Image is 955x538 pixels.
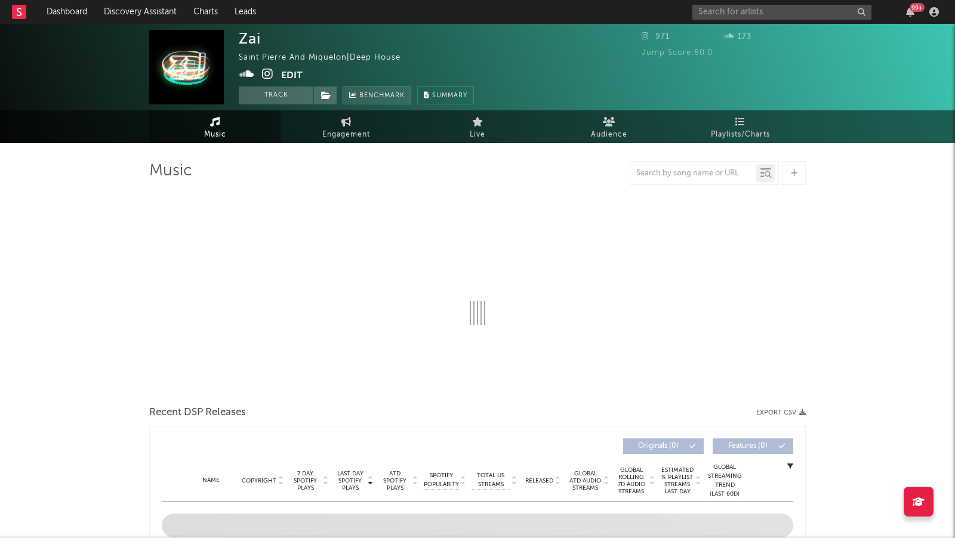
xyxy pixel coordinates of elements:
[343,86,411,104] a: Benchmark
[412,110,543,143] a: Live
[239,51,414,65] div: Saint Pierre and Miquelon | Deep House
[322,128,370,142] span: Engagement
[756,409,806,416] button: Export CSV
[149,406,246,420] span: Recent DSP Releases
[472,471,510,489] span: Total US Streams
[910,3,925,12] div: 99 +
[289,470,321,491] span: 7 Day Spotify Plays
[149,110,281,143] a: Music
[720,443,775,450] span: Features ( 0 )
[239,30,261,47] div: Zai
[239,86,313,104] button: Track
[334,470,366,491] span: Last Day Spotify Plays
[711,128,770,142] span: Playlists/Charts
[692,5,871,20] input: Search for artists
[630,169,756,178] input: Search by song name or URL
[674,110,806,143] a: Playlists/Charts
[281,68,303,83] button: Edit
[525,477,553,484] span: Released
[906,7,914,17] button: 99+
[424,471,459,489] span: Spotify Popularity
[631,443,686,450] span: Originals ( 0 )
[591,128,627,142] span: Audience
[204,128,226,142] span: Music
[359,89,405,103] span: Benchmark
[186,476,236,485] div: Name
[569,470,602,491] span: Global ATD Audio Streams
[724,33,751,41] span: 173
[642,33,670,41] span: 971
[642,49,713,57] span: Jump Score: 60.0
[623,438,704,454] button: Originals(0)
[713,438,793,454] button: Features(0)
[379,470,411,491] span: ATD Spotify Plays
[432,92,467,99] span: Summary
[707,463,743,499] div: Global Streaming Trend (Last 60D)
[417,86,474,104] button: Summary
[615,466,648,495] span: Global Rolling 7D Audio Streams
[242,477,276,484] span: Copyright
[281,110,412,143] a: Engagement
[470,128,485,142] span: Live
[543,110,674,143] a: Audience
[661,466,694,495] span: Estimated % Playlist Streams Last Day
